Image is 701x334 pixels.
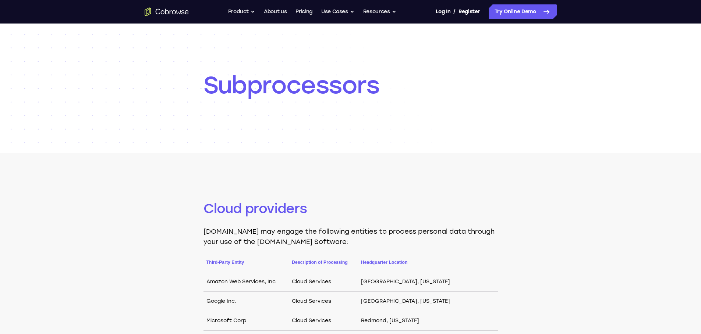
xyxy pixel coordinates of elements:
[321,4,354,19] button: Use Cases
[289,292,358,311] td: Cloud Services
[295,4,312,19] a: Pricing
[228,4,255,19] button: Product
[358,292,498,311] td: [GEOGRAPHIC_DATA], [US_STATE]
[436,4,450,19] a: Log In
[358,272,498,292] td: [GEOGRAPHIC_DATA], [US_STATE]
[453,7,456,16] span: /
[289,311,358,331] td: Cloud Services
[358,259,498,272] th: Headquarter Location
[203,200,498,218] h2: Cloud providers
[358,311,498,331] td: Redmond, [US_STATE]
[363,4,396,19] button: Resources
[203,226,498,247] p: [DOMAIN_NAME] may engage the following entities to process personal data through your use of the ...
[145,7,189,16] a: Go to the home page
[203,292,289,311] td: Google Inc.
[203,71,498,100] h1: Subprocessors
[489,4,557,19] a: Try Online Demo
[264,4,287,19] a: About us
[203,311,289,331] td: Microsoft Corp
[289,272,358,292] td: Cloud Services
[459,4,480,19] a: Register
[203,259,289,272] th: Third-Party Entity
[289,259,358,272] th: Description of Processing
[203,272,289,292] td: Amazon Web Services, Inc.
